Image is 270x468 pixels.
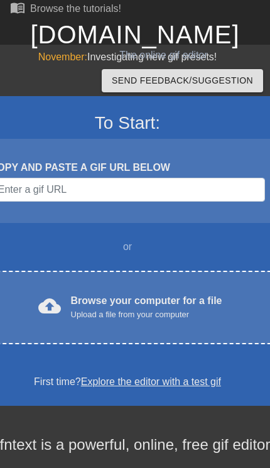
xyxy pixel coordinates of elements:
span: Send Feedback/Suggestion [112,73,253,89]
button: Send Feedback/Suggestion [102,69,263,92]
div: Browse your computer for a file [71,293,222,321]
div: Upload a file from your computer [71,308,222,321]
span: cloud_upload [38,295,61,317]
a: Explore the editor with a test gif [81,376,221,387]
div: Browse the tutorials! [30,3,121,14]
a: [DOMAIN_NAME] [30,21,239,48]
